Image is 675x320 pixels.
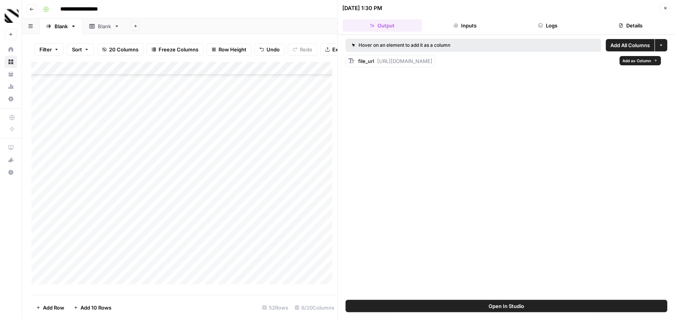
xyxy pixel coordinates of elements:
[606,39,654,51] button: Add All Columns
[292,301,338,314] div: 6/20 Columns
[5,80,17,93] a: Usage
[72,46,82,53] span: Sort
[489,302,524,310] span: Open In Studio
[97,43,144,56] button: 20 Columns
[591,19,670,32] button: Details
[5,68,17,80] a: Your Data
[34,43,64,56] button: Filter
[343,19,422,32] button: Output
[352,42,523,49] div: Hover on an element to add it as a column
[255,43,285,56] button: Undo
[80,304,111,311] span: Add 10 Rows
[43,304,64,311] span: Add Row
[219,46,246,53] span: Row Height
[67,43,94,56] button: Sort
[320,43,365,56] button: Export CSV
[359,58,374,64] span: file_url
[378,58,433,64] span: [URL][DOMAIN_NAME]
[31,301,69,314] button: Add Row
[55,22,68,30] div: Blank
[98,22,111,30] div: Blank
[147,43,203,56] button: Freeze Columns
[288,43,317,56] button: Redo
[5,43,17,56] a: Home
[159,46,198,53] span: Freeze Columns
[5,141,17,154] a: AirOps Academy
[332,46,360,53] span: Export CSV
[5,93,17,105] a: Settings
[300,46,312,53] span: Redo
[5,154,17,166] button: What's new?
[69,301,116,314] button: Add 10 Rows
[346,300,668,312] button: Open In Studio
[610,41,650,49] span: Add All Columns
[109,46,138,53] span: 20 Columns
[343,4,383,12] div: [DATE] 1:30 PM
[5,9,19,23] img: Canyon Logo
[5,56,17,68] a: Browse
[39,46,52,53] span: Filter
[39,19,83,34] a: Blank
[267,46,280,53] span: Undo
[425,19,505,32] button: Inputs
[508,19,588,32] button: Logs
[207,43,251,56] button: Row Height
[5,166,17,179] button: Help + Support
[83,19,126,34] a: Blank
[259,301,292,314] div: 52 Rows
[5,6,17,26] button: Workspace: Canyon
